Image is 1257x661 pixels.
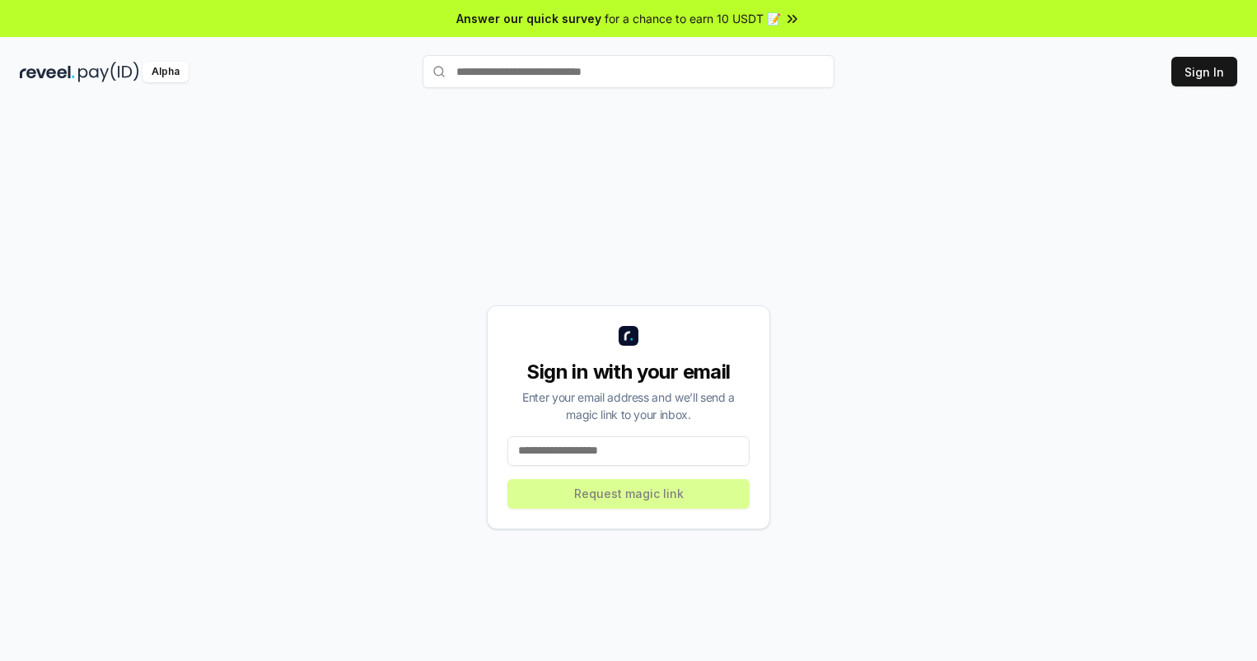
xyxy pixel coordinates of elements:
img: pay_id [78,62,139,82]
img: logo_small [619,326,638,346]
img: reveel_dark [20,62,75,82]
span: for a chance to earn 10 USDT 📝 [605,10,781,27]
div: Sign in with your email [507,359,750,385]
div: Enter your email address and we’ll send a magic link to your inbox. [507,389,750,423]
span: Answer our quick survey [456,10,601,27]
button: Sign In [1171,57,1237,86]
div: Alpha [143,62,189,82]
